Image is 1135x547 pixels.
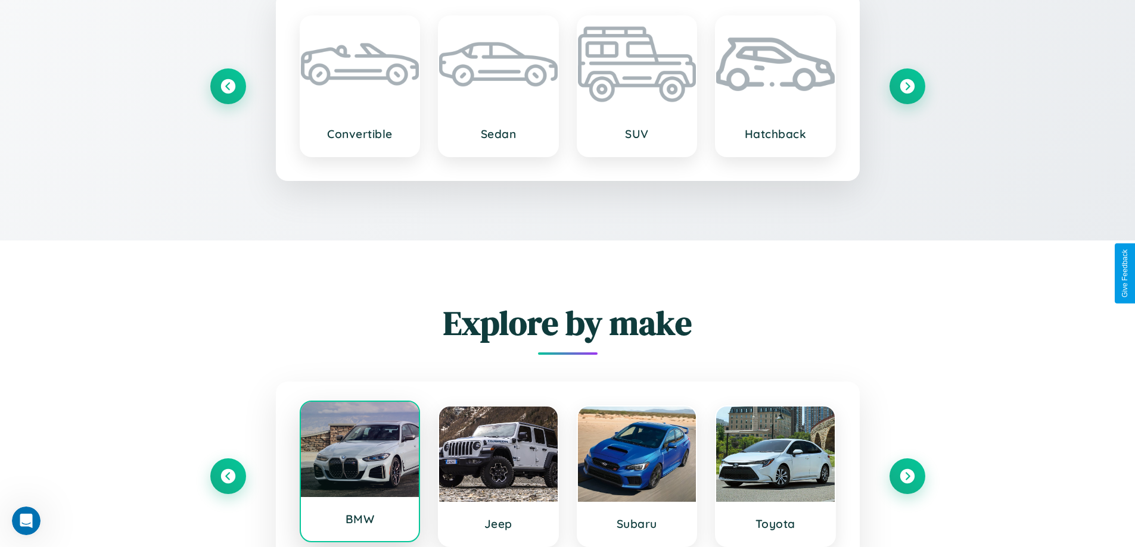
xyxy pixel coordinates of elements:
[12,507,41,535] iframe: Intercom live chat
[590,127,685,141] h3: SUV
[590,517,685,531] h3: Subaru
[451,127,546,141] h3: Sedan
[210,300,925,346] h2: Explore by make
[1121,249,1129,298] div: Give Feedback
[313,512,408,526] h3: BMW
[728,517,823,531] h3: Toyota
[728,127,823,141] h3: Hatchback
[451,517,546,531] h3: Jeep
[313,127,408,141] h3: Convertible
